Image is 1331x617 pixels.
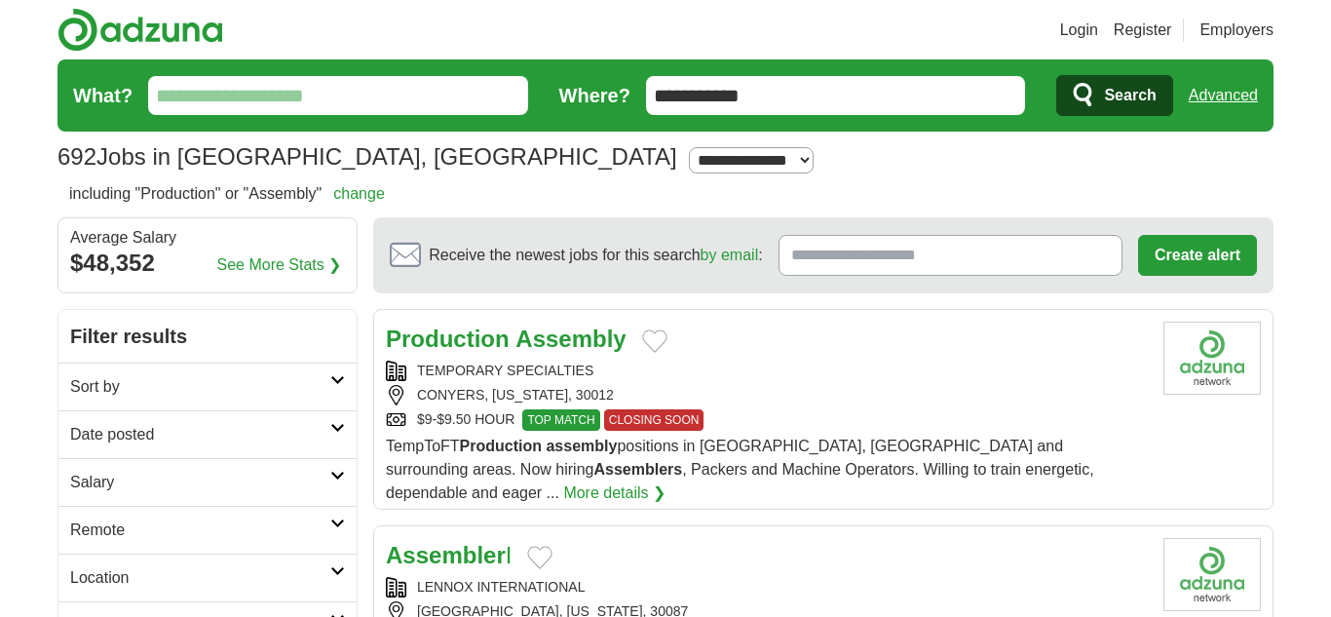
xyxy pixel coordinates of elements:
a: Salary [58,458,357,506]
a: Register [1114,19,1172,42]
a: More details ❯ [563,482,665,505]
h1: Jobs in [GEOGRAPHIC_DATA], [GEOGRAPHIC_DATA] [57,143,677,170]
a: Login [1060,19,1098,42]
h2: Sort by [70,375,330,399]
button: Search [1056,75,1172,116]
a: Date posted [58,410,357,458]
div: LENNOX INTERNATIONAL [386,577,1148,598]
strong: assembly [546,438,617,454]
a: Advanced [1189,76,1258,115]
span: TOP MATCH [522,409,599,431]
div: $9-$9.50 HOUR [386,409,1148,431]
h2: Filter results [58,310,357,363]
img: Company logo [1163,322,1261,395]
a: Sort by [58,363,357,410]
a: change [333,185,385,202]
img: Company logo [1163,538,1261,611]
strong: Assembler [386,542,506,568]
a: Production Assembly [386,326,627,352]
a: AssemblerI [386,542,512,568]
a: See More Stats ❯ [217,253,342,277]
a: Location [58,554,357,601]
strong: Assemblers [593,461,682,478]
h2: including "Production" or "Assembly" [69,182,385,206]
button: Create alert [1138,235,1257,276]
div: CONYERS, [US_STATE], 30012 [386,385,1148,405]
label: Where? [559,81,630,110]
a: by email [701,247,759,263]
h2: Location [70,566,330,590]
div: Average Salary [70,230,345,246]
span: TempToFT positions in [GEOGRAPHIC_DATA], [GEOGRAPHIC_DATA] and surrounding areas. Now hiring , Pa... [386,438,1094,501]
button: Add to favorite jobs [527,546,552,569]
a: Remote [58,506,357,554]
img: Adzuna logo [57,8,223,52]
span: CLOSING SOON [604,409,704,431]
h2: Date posted [70,423,330,446]
span: 692 [57,139,96,174]
button: Add to favorite jobs [642,329,667,353]
label: What? [73,81,133,110]
a: Employers [1199,19,1274,42]
div: TEMPORARY SPECIALTIES [386,361,1148,381]
span: Search [1104,76,1156,115]
h2: Salary [70,471,330,494]
strong: Assembly [515,326,626,352]
span: Receive the newest jobs for this search : [429,244,762,267]
strong: Production [386,326,510,352]
div: $48,352 [70,246,345,281]
strong: Production [460,438,542,454]
h2: Remote [70,519,330,542]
